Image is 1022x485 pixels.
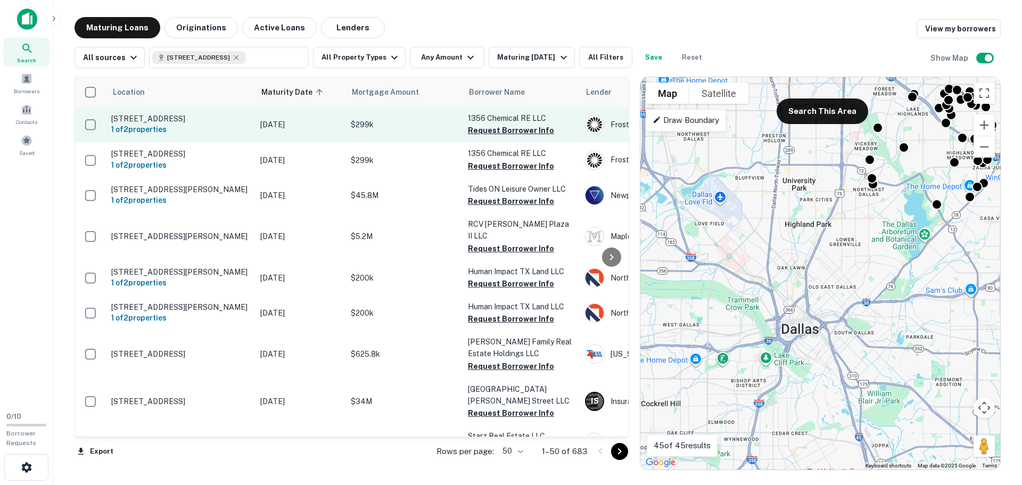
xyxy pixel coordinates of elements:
[640,77,1000,470] div: 0 0
[585,115,745,134] div: Frost Bank
[83,51,140,64] div: All sources
[918,463,976,468] span: Map data ©2025 Google
[75,47,145,68] button: All sources
[468,112,574,124] p: 1356 Chemical RE LLC
[969,366,1022,417] div: Chat Widget
[643,456,678,470] img: Google
[75,443,116,459] button: Export
[469,86,525,98] span: Borrower Name
[468,301,574,313] p: Human Impact TX Land LLC
[111,267,250,277] p: [STREET_ADDRESS][PERSON_NAME]
[6,430,36,447] span: Borrower Requests
[111,349,250,359] p: [STREET_ADDRESS]
[6,413,21,421] span: 0 / 10
[351,348,457,360] p: $625.8k
[351,190,457,201] p: $45.8M
[586,433,604,451] img: picture
[436,445,494,458] p: Rows per page:
[917,19,1001,38] a: View my borrowers
[468,407,554,420] button: Request Borrower Info
[468,277,554,290] button: Request Borrower Info
[111,302,250,312] p: [STREET_ADDRESS][PERSON_NAME]
[586,151,604,169] img: picture
[468,124,554,137] button: Request Borrower Info
[586,345,604,363] img: picture
[260,154,340,166] p: [DATE]
[261,86,326,98] span: Maturity Date
[777,98,868,124] button: Search This Area
[106,77,255,107] th: Location
[260,119,340,130] p: [DATE]
[111,277,250,289] h6: 1 of 2 properties
[3,130,50,159] a: Saved
[586,186,604,204] img: picture
[611,443,628,460] button: Go to next page
[468,183,574,195] p: Tides ON Leisure Owner LLC
[591,396,598,407] p: I S
[468,430,574,442] p: Starz Real Estate LLC
[17,9,37,30] img: capitalize-icon.png
[468,360,554,373] button: Request Borrower Info
[866,462,911,470] button: Keyboard shortcuts
[3,100,50,128] a: Contacts
[974,114,995,136] button: Zoom in
[468,336,574,359] p: [PERSON_NAME] Family Real Estate Holdings LLC
[468,218,574,242] p: RCV [PERSON_NAME] Plaza II LLC
[498,443,525,459] div: 50
[260,190,340,201] p: [DATE]
[974,136,995,158] button: Zoom out
[111,185,250,194] p: [STREET_ADDRESS][PERSON_NAME]
[242,17,317,38] button: Active Loans
[585,344,745,364] div: [US_STATE] Brand Bank
[111,397,250,406] p: [STREET_ADDRESS]
[468,383,574,407] p: [GEOGRAPHIC_DATA][PERSON_NAME] Street LLC
[313,47,406,68] button: All Property Types
[3,69,50,97] a: Borrowers
[468,313,554,325] button: Request Borrower Info
[260,272,340,284] p: [DATE]
[468,195,554,208] button: Request Borrower Info
[111,312,250,324] h6: 1 of 2 properties
[585,151,745,170] div: Frost Bank
[489,47,574,68] button: Maturing [DATE]
[586,116,604,134] img: picture
[321,17,385,38] button: Lenders
[14,87,39,95] span: Borrowers
[585,186,745,205] div: Newpoint R/E Capital LLC
[164,17,238,38] button: Originations
[351,307,457,319] p: $200k
[579,47,632,68] button: All Filters
[16,118,37,126] span: Contacts
[637,47,671,68] button: Save your search to get updates of matches that match your search criteria.
[585,392,745,411] div: Insurance Strategy Funding Corp LLC
[111,149,250,159] p: [STREET_ADDRESS]
[260,396,340,407] p: [DATE]
[351,154,457,166] p: $299k
[974,435,995,457] button: Drag Pegman onto the map to open Street View
[497,51,570,64] div: Maturing [DATE]
[410,47,484,68] button: Any Amount
[586,227,604,245] img: picture
[654,439,711,452] p: 45 of 45 results
[3,38,50,67] a: Search
[111,232,250,241] p: [STREET_ADDRESS][PERSON_NAME]
[580,77,750,107] th: Lender
[75,17,160,38] button: Maturing Loans
[351,119,457,130] p: $299k
[468,242,554,255] button: Request Borrower Info
[585,268,745,287] div: North Dallas Bank & Trust CO
[112,86,145,98] span: Location
[586,86,612,98] span: Lender
[111,159,250,171] h6: 1 of 2 properties
[111,124,250,135] h6: 1 of 2 properties
[260,348,340,360] p: [DATE]
[19,149,35,157] span: Saved
[675,47,709,68] button: Reset
[586,269,604,287] img: picture
[111,114,250,124] p: [STREET_ADDRESS]
[351,272,457,284] p: $200k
